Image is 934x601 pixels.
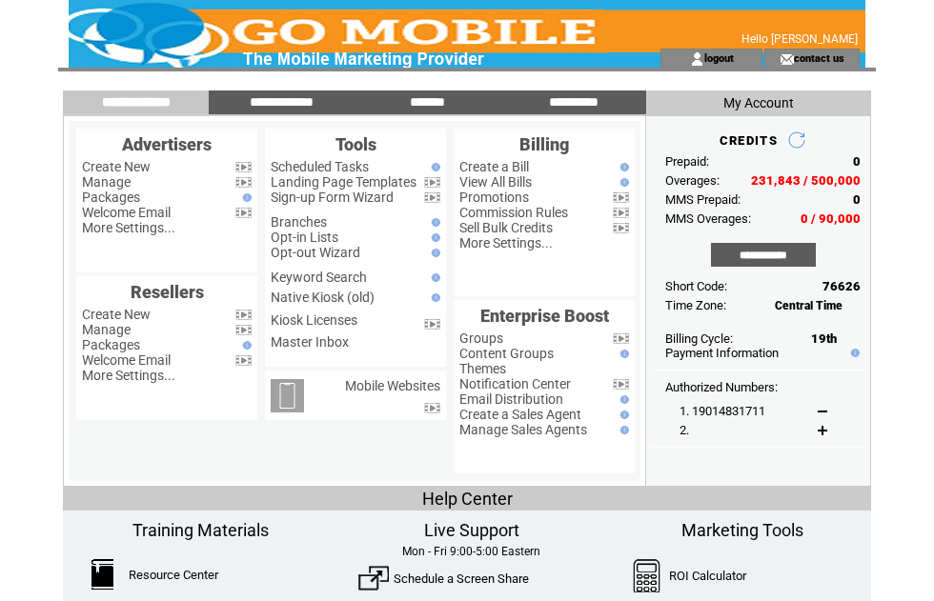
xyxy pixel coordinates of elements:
span: Enterprise Boost [480,306,609,326]
a: Payment Information [665,346,779,360]
a: Manage [82,174,131,190]
img: video.png [613,208,629,218]
span: Live Support [424,520,519,540]
a: Create a Sales Agent [459,407,581,422]
span: 0 [853,154,861,169]
a: Themes [459,361,506,376]
a: ROI Calculator [669,569,746,583]
a: Create New [82,307,151,322]
span: Tools [335,134,376,154]
span: Hello [PERSON_NAME] [741,32,858,46]
a: More Settings... [459,235,553,250]
img: video.png [613,192,629,203]
a: Manage Sales Agents [459,422,587,437]
a: Mobile Websites [345,378,440,393]
img: help.gif [427,163,440,171]
img: video.png [424,192,440,203]
a: More Settings... [82,220,175,235]
span: Marketing Tools [681,520,803,540]
img: video.png [235,162,252,172]
img: help.gif [238,341,252,350]
img: help.gif [616,350,629,358]
span: Billing [519,134,569,154]
img: contact_us_icon.gif [780,51,794,67]
img: ResourceCenter.png [91,559,113,590]
a: Packages [82,190,140,205]
span: 1. 19014831711 [680,404,765,418]
a: Scheduled Tasks [271,159,369,174]
span: My Account [723,95,794,110]
span: Training Materials [132,520,269,540]
img: video.png [613,223,629,233]
span: 231,843 / 500,000 [751,173,861,188]
img: video.png [613,333,629,344]
img: ScreenShare.png [358,563,389,593]
img: video.png [424,319,440,330]
a: Master Inbox [271,334,349,350]
img: video.png [235,355,252,366]
img: help.gif [427,249,440,257]
a: Packages [82,337,140,352]
span: CREDITS [720,133,778,148]
a: contact us [794,51,844,64]
span: Prepaid: [665,154,709,169]
span: Central Time [775,299,843,312]
span: Mon - Fri 9:00-5:00 Eastern [402,545,540,558]
span: MMS Prepaid: [665,192,741,207]
img: help.gif [616,426,629,434]
a: Email Distribution [459,391,563,407]
a: Native Kiosk (old) [271,290,375,305]
img: account_icon.gif [690,51,704,67]
span: Time Zone: [665,298,726,312]
a: Sign-up Form Wizard [271,190,394,205]
img: help.gif [616,178,629,187]
a: More Settings... [82,368,175,383]
a: Landing Page Templates [271,174,416,190]
img: help.gif [846,349,860,357]
img: help.gif [427,273,440,282]
span: MMS Overages: [665,211,751,226]
span: Help Center [422,489,513,509]
img: help.gif [427,233,440,242]
span: Billing Cycle: [665,331,733,346]
span: Overages: [665,173,720,188]
a: Opt-out Wizard [271,245,360,260]
span: Authorized Numbers: [665,380,778,394]
a: logout [704,51,734,64]
img: video.png [235,310,252,320]
span: 0 [853,192,861,207]
a: Notification Center [459,376,571,391]
img: help.gif [616,411,629,419]
span: 76626 [822,279,861,293]
a: Kiosk Licenses [271,312,357,328]
img: video.png [235,325,252,335]
img: help.gif [427,293,440,302]
a: Schedule a Screen Share [394,571,529,586]
span: 2. [680,423,689,437]
span: 0 / 90,000 [801,211,861,226]
a: Promotions [459,190,529,205]
a: Welcome Email [82,352,171,368]
a: View All Bills [459,174,532,190]
a: Opt-in Lists [271,230,338,245]
img: video.png [424,177,440,188]
img: video.png [424,403,440,413]
a: Groups [459,331,503,346]
a: Content Groups [459,346,554,361]
a: Commission Rules [459,205,568,220]
a: Resource Center [129,568,218,582]
span: Resellers [131,282,204,302]
img: help.gif [616,395,629,404]
span: Advertisers [122,134,212,154]
img: Calculator.png [633,559,661,592]
a: Welcome Email [82,205,171,220]
img: help.gif [427,218,440,227]
a: Keyword Search [271,270,367,285]
a: Create New [82,159,151,174]
img: mobile-websites.png [271,379,304,412]
a: Sell Bulk Credits [459,220,553,235]
img: video.png [235,208,252,218]
a: Manage [82,322,131,337]
img: video.png [613,379,629,390]
span: 19th [811,331,837,346]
